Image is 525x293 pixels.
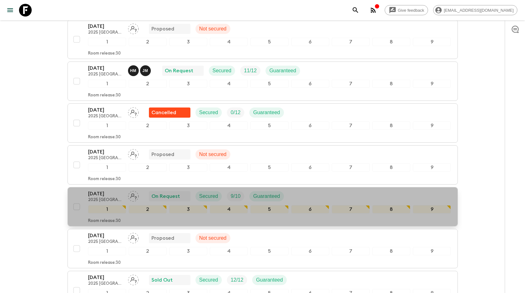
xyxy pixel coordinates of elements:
[372,121,410,130] div: 8
[372,205,410,213] div: 8
[199,25,227,33] p: Not secured
[250,38,288,46] div: 5
[169,247,207,255] div: 3
[151,234,174,242] p: Proposed
[128,109,139,114] span: Assign pack leader
[129,121,167,130] div: 2
[169,163,207,172] div: 3
[349,4,362,16] button: search adventures
[128,193,139,198] span: Assign pack leader
[209,66,235,76] div: Secured
[195,275,222,285] div: Secured
[129,247,167,255] div: 2
[210,205,248,213] div: 4
[88,135,121,140] p: Room release: 30
[129,163,167,172] div: 2
[231,192,240,200] p: 9 / 10
[88,51,121,56] p: Room release: 30
[291,247,329,255] div: 6
[231,109,240,116] p: 0 / 12
[151,109,176,116] p: Cancelled
[88,72,123,77] p: 2025 [GEOGRAPHIC_DATA] (Jun - Nov)
[291,163,329,172] div: 6
[413,163,451,172] div: 9
[332,205,370,213] div: 7
[210,247,248,255] div: 4
[67,145,458,185] button: [DATE]2025 [GEOGRAPHIC_DATA] (Jun - Nov)Assign pack leaderProposedNot secured123456789Room releas...
[129,205,167,213] div: 2
[195,107,222,118] div: Secured
[67,103,458,143] button: [DATE]2025 [GEOGRAPHIC_DATA] (Jun - Nov)Assign pack leaderFlash Pack cancellationSecuredTrip Fill...
[88,205,126,213] div: 1
[88,260,121,265] p: Room release: 30
[433,5,517,15] div: [EMAIL_ADDRESS][DOMAIN_NAME]
[67,62,458,101] button: [DATE]2025 [GEOGRAPHIC_DATA] (Jun - Nov)Halfani Mbasha, Joachim MukunguOn RequestSecuredTrip Fill...
[199,234,227,242] p: Not secured
[88,177,121,182] p: Room release: 30
[67,229,458,268] button: [DATE]2025 [GEOGRAPHIC_DATA] (Jun - Nov)Assign pack leaderProposedNot secured123456789Room releas...
[240,66,260,76] div: Trip Fill
[291,205,329,213] div: 6
[210,38,248,46] div: 4
[210,163,248,172] div: 4
[394,8,428,13] span: Give feedback
[88,198,123,203] p: 2025 [GEOGRAPHIC_DATA] (Jun - Nov)
[169,38,207,46] div: 3
[143,68,148,73] p: J M
[199,151,227,158] p: Not secured
[195,191,222,201] div: Secured
[128,277,139,282] span: Assign pack leader
[227,275,247,285] div: Trip Fill
[88,148,123,156] p: [DATE]
[250,205,288,213] div: 5
[291,80,329,88] div: 6
[169,121,207,130] div: 3
[195,24,230,34] div: Not secured
[88,23,123,30] p: [DATE]
[413,205,451,213] div: 9
[128,65,152,76] button: HMJM
[129,80,167,88] div: 2
[413,121,451,130] div: 9
[269,67,296,75] p: Guaranteed
[88,163,126,172] div: 1
[151,151,174,158] p: Proposed
[210,80,248,88] div: 4
[165,67,193,75] p: On Request
[88,239,123,244] p: 2025 [GEOGRAPHIC_DATA] (Jun - Nov)
[413,247,451,255] div: 9
[88,30,123,35] p: 2025 [GEOGRAPHIC_DATA] (Jun - Nov)
[253,192,280,200] p: Guaranteed
[151,276,173,284] p: Sold Out
[67,187,458,226] button: [DATE]2025 [GEOGRAPHIC_DATA] (Jun - Nov)Assign pack leaderOn RequestSecuredTrip FillGuaranteed123...
[372,38,410,46] div: 8
[199,109,218,116] p: Secured
[372,163,410,172] div: 8
[4,4,16,16] button: menu
[213,67,232,75] p: Secured
[250,121,288,130] div: 5
[227,107,244,118] div: Trip Fill
[250,80,288,88] div: 5
[88,106,123,114] p: [DATE]
[169,205,207,213] div: 3
[195,233,230,243] div: Not secured
[250,163,288,172] div: 5
[128,25,139,30] span: Assign pack leader
[129,38,167,46] div: 2
[88,281,123,286] p: 2025 [GEOGRAPHIC_DATA] (Jun - Nov)
[88,218,121,224] p: Room release: 30
[291,121,329,130] div: 6
[128,151,139,156] span: Assign pack leader
[199,192,218,200] p: Secured
[130,68,137,73] p: H M
[88,114,123,119] p: 2025 [GEOGRAPHIC_DATA] (Jun - Nov)
[385,5,428,15] a: Give feedback
[332,80,370,88] div: 7
[151,25,174,33] p: Proposed
[332,163,370,172] div: 7
[88,80,126,88] div: 1
[195,149,230,160] div: Not secured
[440,8,517,13] span: [EMAIL_ADDRESS][DOMAIN_NAME]
[413,38,451,46] div: 9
